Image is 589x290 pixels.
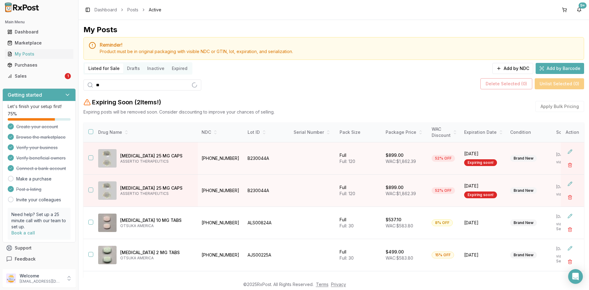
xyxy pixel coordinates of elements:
p: [MEDICAL_DATA] 25 MG CAPS [120,153,193,159]
p: OTSUKA AMERICA [120,223,193,228]
td: B230044A [244,142,290,175]
h2: Main Menu [5,20,73,25]
span: Full: 30 [340,223,354,228]
button: Dashboard [2,27,76,37]
p: OTSUKA AMERICA [120,256,193,261]
p: via NDC Search [556,254,579,264]
div: 52% OFF [432,155,455,162]
h2: Expiring Soon ( 2 Item s !) [92,98,161,106]
img: RxPost Logo [2,2,42,12]
div: Drug Name [98,129,193,135]
span: Active [149,7,161,13]
button: Expired [168,64,191,73]
div: Expiration Date [464,129,503,135]
a: Book a call [11,230,35,235]
p: Need help? Set up a 25 minute call with our team to set up. [11,211,67,230]
td: [PHONE_NUMBER] [198,142,244,175]
span: Post a listing [16,186,41,192]
p: $899.00 [386,152,403,158]
a: Make a purchase [16,176,52,182]
div: Product must be in original packaging with visible NDC or GTIN, lot, expiration, and serialization. [100,48,579,55]
p: via Migrated [556,160,579,164]
span: Connect a bank account [16,165,66,172]
button: Purchases [2,60,76,70]
img: Abilify 10 MG TABS [98,214,117,232]
button: Marketplace [2,38,76,48]
span: [DATE] [464,252,503,258]
p: [DATE] [556,152,579,157]
button: Feedback [2,253,76,265]
p: [MEDICAL_DATA] 25 MG CAPS [120,185,193,191]
button: Edit [564,243,576,254]
button: My Posts [2,49,76,59]
div: Lot ID [248,129,286,135]
div: Open Intercom Messenger [568,269,583,284]
a: Marketplace [5,37,73,48]
div: Serial Number [294,129,332,135]
div: Expiring soon! [464,159,497,166]
a: Sales1 [5,71,73,82]
button: Add by Barcode [536,63,584,74]
p: [DATE] [556,184,579,189]
div: Dashboard [7,29,71,35]
button: Sales1 [2,71,76,81]
a: Purchases [5,60,73,71]
div: My Posts [7,51,71,57]
div: Package Price [386,129,424,135]
span: WAC: $1,862.39 [386,159,416,164]
span: Browse the marketplace [16,134,66,140]
button: Delete [564,224,576,235]
a: Dashboard [94,7,117,13]
div: Sales [7,73,64,79]
span: 75 % [8,111,17,117]
td: Full [336,142,382,175]
span: WAC: $1,862.39 [386,191,416,196]
div: Brand New [510,252,537,258]
div: Brand New [510,187,537,194]
div: 9+ [579,2,587,9]
a: Dashboard [5,26,73,37]
th: Condition [506,122,552,142]
p: ASSERTIO THERAPEUTICS [120,191,193,196]
td: [PHONE_NUMBER] [198,175,244,207]
span: Full: 120 [340,159,355,164]
p: [EMAIL_ADDRESS][DOMAIN_NAME] [20,279,62,284]
th: Action [561,122,584,142]
span: Verify your business [16,145,58,151]
p: Welcome [20,273,62,279]
a: Invite your colleagues [16,197,61,203]
td: Full [336,175,382,207]
p: [MEDICAL_DATA] 10 MG TABS [120,217,193,223]
a: Terms [316,282,329,287]
td: [PHONE_NUMBER] [198,207,244,239]
button: Edit [564,146,576,157]
img: Abilify 2 MG TABS [98,246,117,264]
p: $499.00 [386,249,404,255]
button: Edit [564,211,576,222]
h3: Getting started [8,91,42,99]
p: $899.00 [386,184,403,191]
div: Source [556,129,579,135]
button: Delete [564,256,576,267]
th: Pack Size [336,122,382,142]
button: Inactive [144,64,168,73]
p: Let's finish your setup first! [8,103,71,110]
nav: breadcrumb [94,7,161,13]
span: Full: 120 [340,191,355,196]
p: $537.10 [386,217,401,223]
div: Marketplace [7,40,71,46]
td: Full [336,207,382,239]
td: [PHONE_NUMBER] [198,239,244,271]
span: [DATE] [464,151,503,157]
div: 52% OFF [432,187,455,194]
span: WAC: $583.80 [386,223,413,228]
span: WAC: $583.80 [386,255,413,261]
div: Brand New [510,155,537,162]
p: via Migrated [556,192,579,197]
img: Zipsor 25 MG CAPS [98,181,117,200]
button: Edit [564,178,576,189]
button: Add by NDC [492,63,533,74]
div: Purchases [7,62,71,68]
div: Expiring soon! [464,191,497,198]
p: [DATE] [556,246,579,251]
